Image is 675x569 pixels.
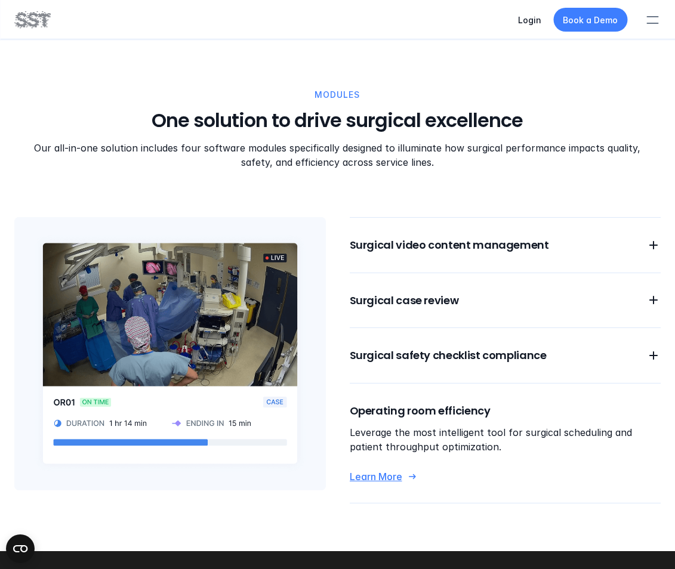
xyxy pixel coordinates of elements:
a: Login [518,15,541,25]
img: Image of a surgery taking place [14,217,326,490]
p: Book a Demo [563,14,618,26]
p: Leverage the most intelligent tool for surgical scheduling and patient throughput optimization. [350,425,661,454]
h6: Surgical case review [350,293,633,308]
a: Learn More [350,471,661,483]
a: Book a Demo [553,8,627,32]
h6: Surgical video content management [350,238,633,253]
p: Learn More [350,471,402,483]
p: MODULES [315,88,360,101]
h6: Surgical safety checklist compliance [350,348,633,363]
h6: Operating room efficiency [350,403,661,418]
p: Our all-in-one solution includes four software modules specifically designed to illuminate how su... [33,141,641,169]
h3: One solution to drive surgical excellence [33,109,641,134]
button: Open CMP widget [6,534,35,563]
img: SST logo [14,10,50,30]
